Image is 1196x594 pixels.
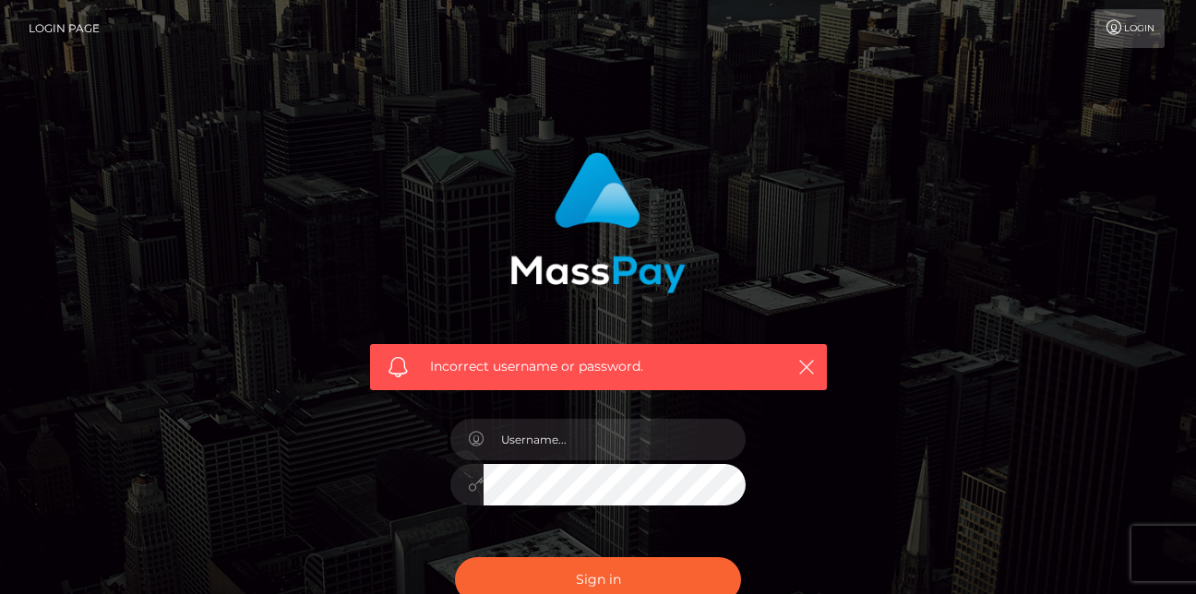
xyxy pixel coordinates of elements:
[1094,9,1165,48] a: Login
[484,419,746,460] input: Username...
[510,152,686,293] img: MassPay Login
[29,9,100,48] a: Login Page
[430,357,767,376] span: Incorrect username or password.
